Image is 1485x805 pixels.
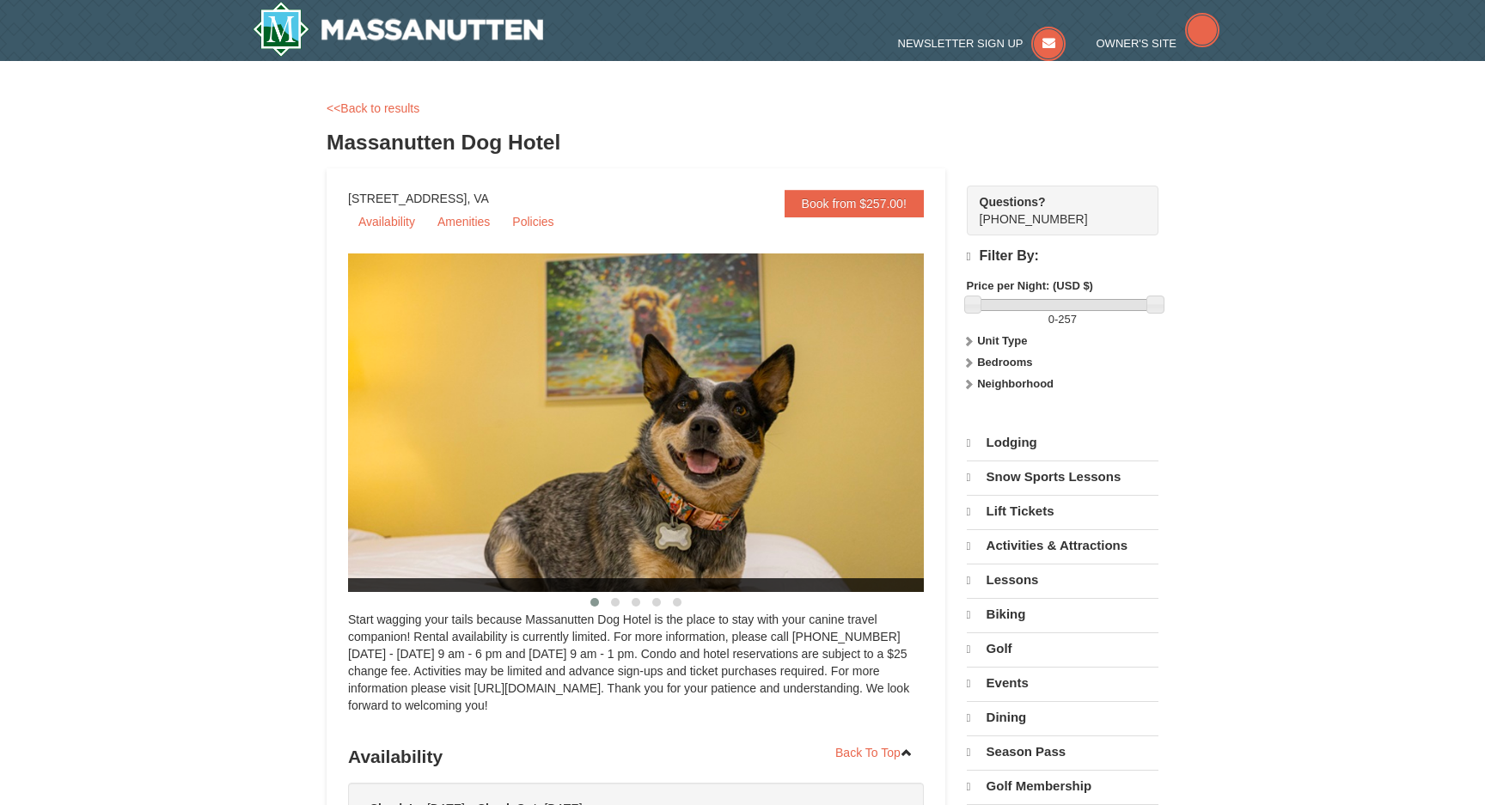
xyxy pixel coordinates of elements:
[824,740,924,765] a: Back To Top
[348,740,924,774] h3: Availability
[785,190,924,217] a: Book from $257.00!
[253,2,543,57] a: Massanutten Resort
[980,195,1046,209] strong: Questions?
[967,564,1158,596] a: Lessons
[967,667,1158,699] a: Events
[1058,313,1077,326] span: 257
[977,356,1032,369] strong: Bedrooms
[967,495,1158,528] a: Lift Tickets
[502,209,564,235] a: Policies
[898,37,1066,50] a: Newsletter Sign Up
[1097,37,1177,50] span: Owner's Site
[967,279,1093,292] strong: Price per Night: (USD $)
[967,770,1158,802] a: Golf Membership
[967,529,1158,562] a: Activities & Attractions
[967,460,1158,493] a: Snow Sports Lessons
[1097,37,1220,50] a: Owner's Site
[1048,313,1054,326] span: 0
[327,101,419,115] a: <<Back to results
[967,248,1158,265] h4: Filter By:
[967,735,1158,768] a: Season Pass
[253,2,543,57] img: Massanutten Resort Logo
[967,701,1158,734] a: Dining
[967,427,1158,459] a: Lodging
[327,125,1158,160] h3: Massanutten Dog Hotel
[980,193,1127,226] span: [PHONE_NUMBER]
[898,37,1024,50] span: Newsletter Sign Up
[967,598,1158,631] a: Biking
[977,334,1027,347] strong: Unit Type
[977,377,1054,390] strong: Neighborhood
[348,209,425,235] a: Availability
[348,611,924,731] div: Start wagging your tails because Massanutten Dog Hotel is the place to stay with your canine trav...
[967,632,1158,665] a: Golf
[348,253,967,592] img: 27428181-5-81c892a3.jpg
[967,311,1158,328] label: -
[427,209,500,235] a: Amenities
